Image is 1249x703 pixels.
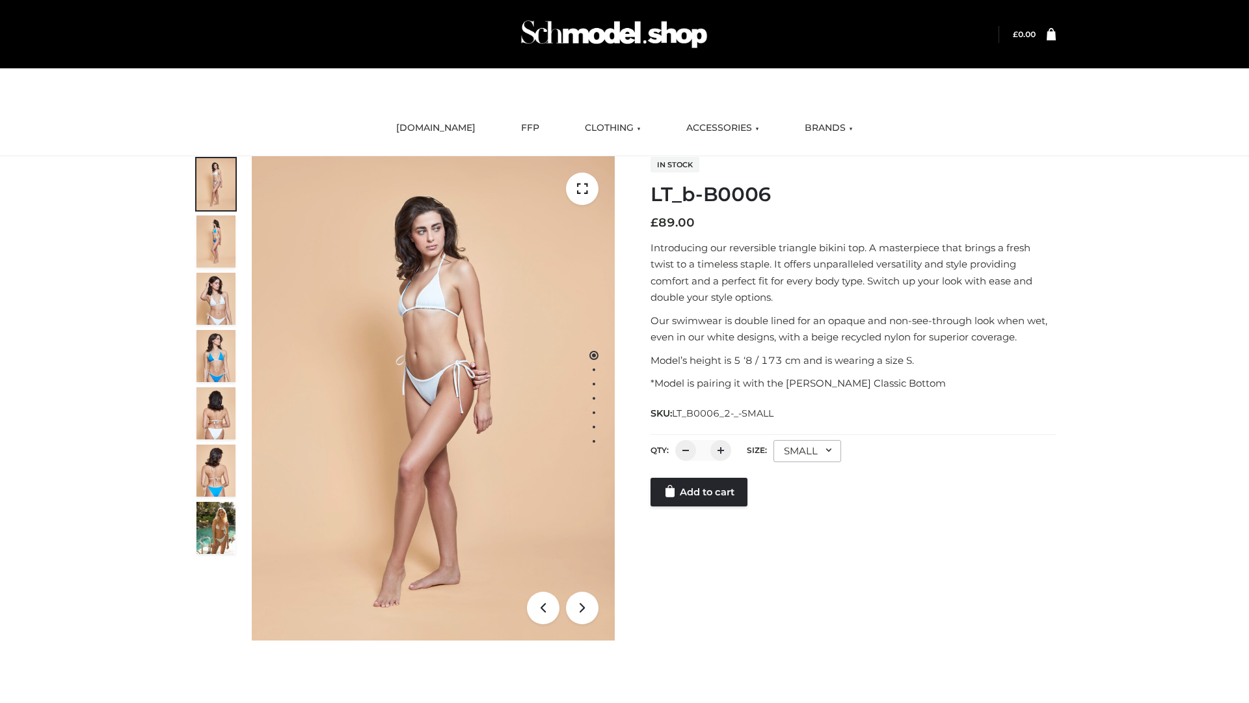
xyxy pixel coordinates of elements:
label: QTY: [651,445,669,455]
span: SKU: [651,406,775,421]
img: ArielClassicBikiniTop_CloudNine_AzureSky_OW114ECO_2-scaled.jpg [196,215,235,268]
img: ArielClassicBikiniTop_CloudNine_AzureSky_OW114ECO_7-scaled.jpg [196,387,235,439]
p: Our swimwear is double lined for an opaque and non-see-through look when wet, even in our white d... [651,312,1056,346]
img: Arieltop_CloudNine_AzureSky2.jpg [196,502,235,554]
img: Schmodel Admin 964 [517,8,712,60]
span: In stock [651,157,699,172]
span: £ [651,215,658,230]
a: [DOMAIN_NAME] [386,114,485,143]
div: SMALL [773,440,841,462]
img: ArielClassicBikiniTop_CloudNine_AzureSky_OW114ECO_3-scaled.jpg [196,273,235,325]
p: Model’s height is 5 ‘8 / 173 cm and is wearing a size S. [651,352,1056,369]
p: Introducing our reversible triangle bikini top. A masterpiece that brings a fresh twist to a time... [651,240,1056,306]
img: ArielClassicBikiniTop_CloudNine_AzureSky_OW114ECO_4-scaled.jpg [196,330,235,382]
a: FFP [511,114,549,143]
img: ArielClassicBikiniTop_CloudNine_AzureSky_OW114ECO_8-scaled.jpg [196,445,235,497]
a: BRANDS [795,114,863,143]
span: £ [1013,29,1018,39]
span: LT_B0006_2-_-SMALL [672,407,773,419]
a: Add to cart [651,478,747,506]
label: Size: [747,445,767,455]
img: ArielClassicBikiniTop_CloudNine_AzureSky_OW114ECO_1 [252,156,615,641]
bdi: 89.00 [651,215,695,230]
a: £0.00 [1013,29,1036,39]
a: ACCESSORIES [677,114,769,143]
bdi: 0.00 [1013,29,1036,39]
p: *Model is pairing it with the [PERSON_NAME] Classic Bottom [651,375,1056,392]
a: CLOTHING [575,114,651,143]
h1: LT_b-B0006 [651,183,1056,206]
img: ArielClassicBikiniTop_CloudNine_AzureSky_OW114ECO_1-scaled.jpg [196,158,235,210]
